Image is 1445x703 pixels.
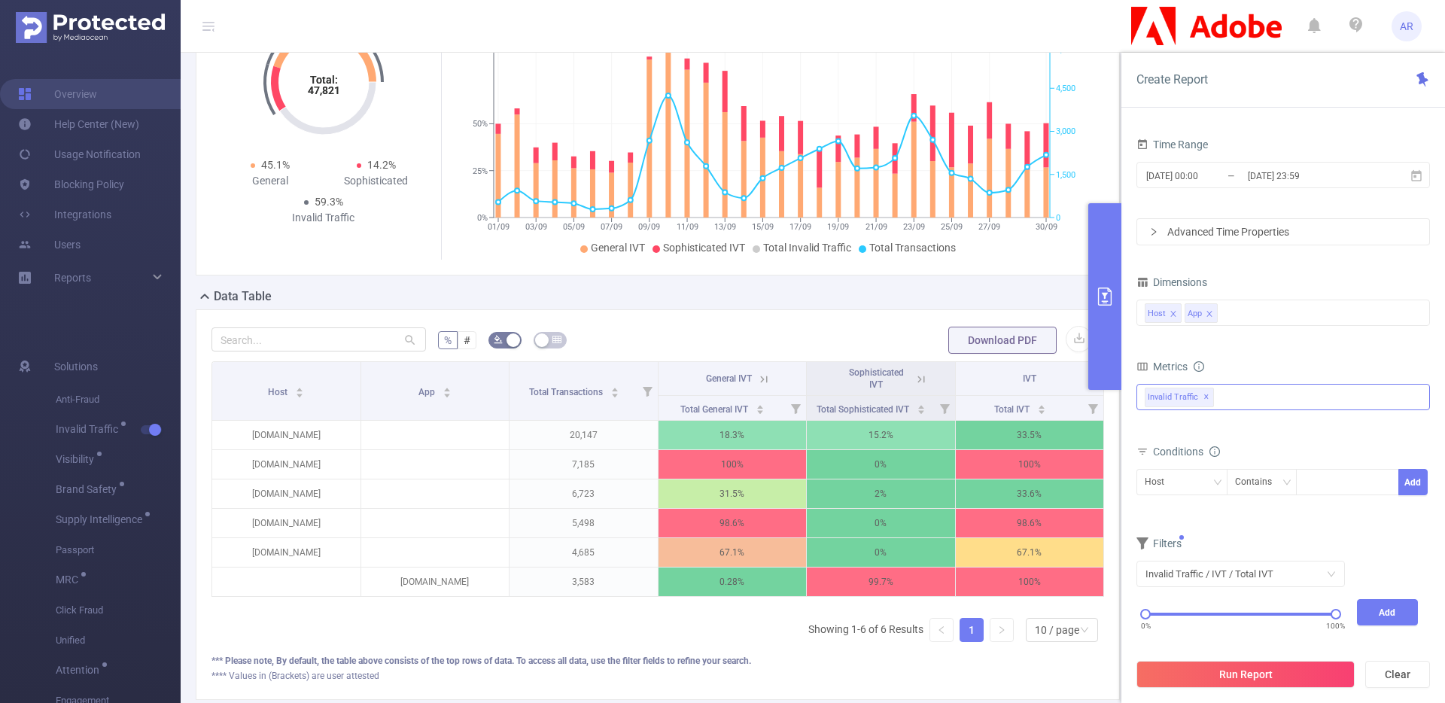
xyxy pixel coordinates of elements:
[1136,276,1207,288] span: Dimensions
[443,385,451,390] i: icon: caret-up
[1136,361,1188,373] span: Metrics
[1037,408,1045,412] i: icon: caret-down
[827,222,849,232] tspan: 19/09
[1398,469,1428,495] button: Add
[1056,170,1075,180] tspan: 1,500
[444,334,452,346] span: %
[591,242,645,254] span: General IVT
[443,385,452,394] div: Sort
[56,454,99,464] span: Visibility
[638,222,660,232] tspan: 09/09
[1145,470,1175,495] div: Host
[956,568,1104,596] p: 100%
[1209,446,1220,457] i: icon: info-circle
[659,568,807,596] p: 0.28%
[296,385,304,390] i: icon: caret-up
[807,568,955,596] p: 99.7%
[1080,625,1089,636] i: icon: down
[1082,396,1103,420] i: Filter menu
[309,74,337,86] tspan: Total:
[1235,470,1282,495] div: Contains
[18,109,139,139] a: Help Center (New)
[934,396,955,420] i: Filter menu
[817,404,911,415] span: Total Sophisticated IVT
[18,79,97,109] a: Overview
[212,450,360,479] p: [DOMAIN_NAME]
[1136,138,1208,151] span: Time Range
[1056,84,1075,93] tspan: 4,500
[610,391,619,396] i: icon: caret-down
[751,222,773,232] tspan: 15/09
[510,538,658,567] p: 4,685
[601,222,622,232] tspan: 07/09
[849,367,904,390] span: Sophisticated IVT
[56,574,84,585] span: MRC
[1149,227,1158,236] i: icon: right
[807,421,955,449] p: 15.2%
[789,222,811,232] tspan: 17/09
[1365,661,1430,688] button: Clear
[296,391,304,396] i: icon: caret-down
[1136,72,1208,87] span: Create Report
[902,222,924,232] tspan: 23/09
[54,272,91,284] span: Reports
[1188,304,1202,324] div: App
[418,387,437,397] span: App
[659,509,807,537] p: 98.6%
[960,619,983,641] a: 1
[756,408,765,412] i: icon: caret-down
[807,450,955,479] p: 0%
[211,327,426,351] input: Search...
[324,173,430,189] div: Sophisticated
[473,120,488,129] tspan: 50%
[56,625,181,656] span: Unified
[1400,11,1413,41] span: AR
[663,242,745,254] span: Sophisticated IVT
[1203,388,1209,406] span: ✕
[1023,373,1036,384] span: IVT
[940,222,962,232] tspan: 25/09
[808,618,923,642] li: Showing 1-6 of 6 Results
[1141,620,1151,631] span: 0%
[917,408,926,412] i: icon: caret-down
[929,618,954,642] li: Previous Page
[680,404,750,415] span: Total General IVT
[211,654,1104,668] div: *** Please note, By default, the table above consists of the top rows of data. To access all data...
[807,538,955,567] p: 0%
[1282,478,1291,488] i: icon: down
[510,509,658,537] p: 5,498
[713,222,735,232] tspan: 13/09
[1170,310,1177,319] i: icon: close
[16,12,165,43] img: Protected Media
[315,196,343,208] span: 59.3%
[1145,303,1182,323] li: Host
[706,373,752,384] span: General IVT
[990,618,1014,642] li: Next Page
[1056,45,1075,55] tspan: 6,000
[956,421,1104,449] p: 33.5%
[756,403,765,412] div: Sort
[211,669,1104,683] div: **** Values in (Brackets) are user attested
[18,169,124,199] a: Blocking Policy
[1035,619,1079,641] div: 10 / page
[763,242,851,254] span: Total Invalid Traffic
[525,222,546,232] tspan: 03/09
[1326,620,1345,631] span: 100%
[212,538,360,567] p: [DOMAIN_NAME]
[473,166,488,176] tspan: 25%
[1145,166,1267,186] input: Start date
[464,334,470,346] span: #
[18,230,81,260] a: Users
[785,396,806,420] i: Filter menu
[917,403,926,407] i: icon: caret-up
[443,391,451,396] i: icon: caret-down
[56,385,181,415] span: Anti-Fraud
[56,665,105,675] span: Attention
[1137,219,1429,245] div: icon: rightAdvanced Time Properties
[956,450,1104,479] p: 100%
[956,509,1104,537] p: 98.6%
[1246,166,1368,186] input: End date
[56,484,122,495] span: Brand Safety
[978,222,1000,232] tspan: 27/09
[56,514,148,525] span: Supply Intelligence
